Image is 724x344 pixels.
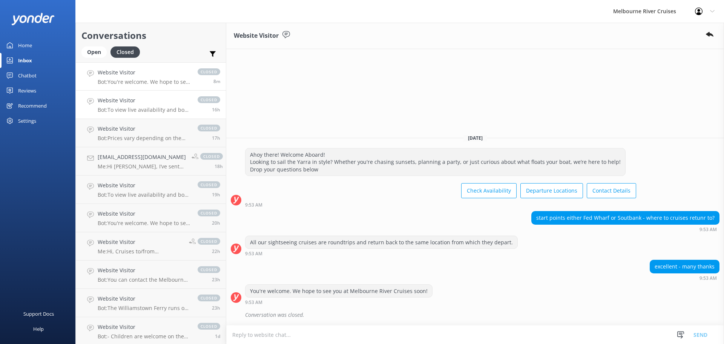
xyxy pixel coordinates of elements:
[231,309,719,321] div: 2025-09-03T00:02:11.114
[198,125,220,131] span: closed
[198,210,220,216] span: closed
[98,125,190,133] h4: Website Visitor
[212,276,220,283] span: Sep 02 2025 10:39am (UTC +10:00) Australia/Sydney
[98,79,190,85] p: Bot: You're welcome. We hope to see you at Melbourne River Cruises soon!
[98,135,190,142] p: Bot: Prices vary depending on the tour, season, group size, and fare type. For the most up-to-dat...
[98,323,190,331] h4: Website Visitor
[245,203,262,207] strong: 9:53 AM
[200,153,223,160] span: closed
[245,309,719,321] div: Conversation was closed.
[245,251,262,256] strong: 9:53 AM
[245,251,518,256] div: Sep 03 2025 09:53am (UTC +10:00) Australia/Sydney
[212,191,220,198] span: Sep 02 2025 02:33pm (UTC +10:00) Australia/Sydney
[245,300,262,305] strong: 9:53 AM
[11,13,55,25] img: yonder-white-logo.png
[212,106,220,113] span: Sep 02 2025 05:07pm (UTC +10:00) Australia/Sydney
[245,285,432,298] div: You're welcome. We hope to see you at Melbourne River Cruises soon!
[650,275,719,281] div: Sep 03 2025 09:53am (UTC +10:00) Australia/Sydney
[18,98,47,113] div: Recommend
[98,191,190,198] p: Bot: To view live availability and book your Melbourne River Cruise experience, please visit: [UR...
[18,113,36,128] div: Settings
[98,248,183,255] p: Me: Hi, Cruises to/from [GEOGRAPHIC_DATA] are available only on Saturdays-Sundays.
[520,183,583,198] button: Departure Locations
[212,248,220,255] span: Sep 02 2025 11:59am (UTC +10:00) Australia/Sydney
[23,306,54,321] div: Support Docs
[18,83,36,98] div: Reviews
[198,238,220,245] span: closed
[98,163,186,170] p: Me: Hi [PERSON_NAME], I’ve sent the information about our packages to your email. :) Please feel ...
[98,266,190,275] h4: Website Visitor
[531,227,719,232] div: Sep 03 2025 09:53am (UTC +10:00) Australia/Sydney
[98,220,190,227] p: Bot: You're welcome. We hope to see you at Melbourne River Cruises soon!
[98,106,190,113] p: Bot: To view live availability and book your Melbourne River Cruise experience, please visit: [UR...
[18,53,32,68] div: Inbox
[98,295,190,303] h4: Website Visitor
[198,96,220,103] span: closed
[98,96,190,105] h4: Website Visitor
[213,78,220,85] span: Sep 03 2025 09:53am (UTC +10:00) Australia/Sydney
[245,299,433,305] div: Sep 03 2025 09:53am (UTC +10:00) Australia/Sydney
[76,119,226,147] a: Website VisitorBot:Prices vary depending on the tour, season, group size, and fare type. For the ...
[198,295,220,301] span: closed
[18,68,37,83] div: Chatbot
[98,210,190,218] h4: Website Visitor
[76,147,226,176] a: [EMAIL_ADDRESS][DOMAIN_NAME]Me:Hi [PERSON_NAME], I’ve sent the information about our packages to ...
[532,211,719,224] div: start points either Fed Wharf or Soutbank - where to cruises retunr to?
[198,266,220,273] span: closed
[699,276,717,281] strong: 9:53 AM
[463,135,487,141] span: [DATE]
[76,62,226,91] a: Website VisitorBot:You're welcome. We hope to see you at Melbourne River Cruises soon!closed8m
[98,333,190,340] p: Bot: - Children are welcome on the Spirit of Melbourne Dinner Cruise, but they must remain seated...
[234,31,279,41] h3: Website Visitor
[76,91,226,119] a: Website VisitorBot:To view live availability and book your Melbourne River Cruise experience, ple...
[212,135,220,141] span: Sep 02 2025 04:16pm (UTC +10:00) Australia/Sydney
[98,153,186,161] h4: [EMAIL_ADDRESS][DOMAIN_NAME]
[98,276,190,283] p: Bot: You can contact the Melbourne River Cruises team by emailing [EMAIL_ADDRESS][DOMAIN_NAME]. V...
[461,183,517,198] button: Check Availability
[245,236,517,249] div: All our sightseeing cruises are roundtrips and return back to the same location from which they d...
[699,227,717,232] strong: 9:53 AM
[215,333,220,339] span: Sep 01 2025 08:19pm (UTC +10:00) Australia/Sydney
[98,305,190,312] p: Bot: The Williamstown Ferry runs on weekends, some public holidays, and daily during summer and s...
[76,176,226,204] a: Website VisitorBot:To view live availability and book your Melbourne River Cruise experience, ple...
[110,46,140,58] div: Closed
[98,181,190,190] h4: Website Visitor
[110,48,144,56] a: Closed
[81,28,220,43] h2: Conversations
[198,68,220,75] span: closed
[76,232,226,261] a: Website VisitorMe:Hi, Cruises to/from [GEOGRAPHIC_DATA] are available only on Saturdays-Sundays.c...
[81,46,107,58] div: Open
[76,261,226,289] a: Website VisitorBot:You can contact the Melbourne River Cruises team by emailing [EMAIL_ADDRESS][D...
[198,181,220,188] span: closed
[212,305,220,311] span: Sep 02 2025 10:26am (UTC +10:00) Australia/Sydney
[98,68,190,77] h4: Website Visitor
[587,183,636,198] button: Contact Details
[245,148,625,176] div: Ahoy there! Welcome Aboard! Looking to sail the Yarra in style? Whether you're chasing sunsets, p...
[98,238,183,246] h4: Website Visitor
[245,202,636,207] div: Sep 03 2025 09:53am (UTC +10:00) Australia/Sydney
[215,163,223,170] span: Sep 02 2025 03:36pm (UTC +10:00) Australia/Sydney
[76,289,226,317] a: Website VisitorBot:The Williamstown Ferry runs on weekends, some public holidays, and daily durin...
[198,323,220,330] span: closed
[76,204,226,232] a: Website VisitorBot:You're welcome. We hope to see you at Melbourne River Cruises soon!closed20h
[18,38,32,53] div: Home
[81,48,110,56] a: Open
[650,260,719,273] div: excellent - many thanks
[212,220,220,226] span: Sep 02 2025 01:32pm (UTC +10:00) Australia/Sydney
[33,321,44,336] div: Help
